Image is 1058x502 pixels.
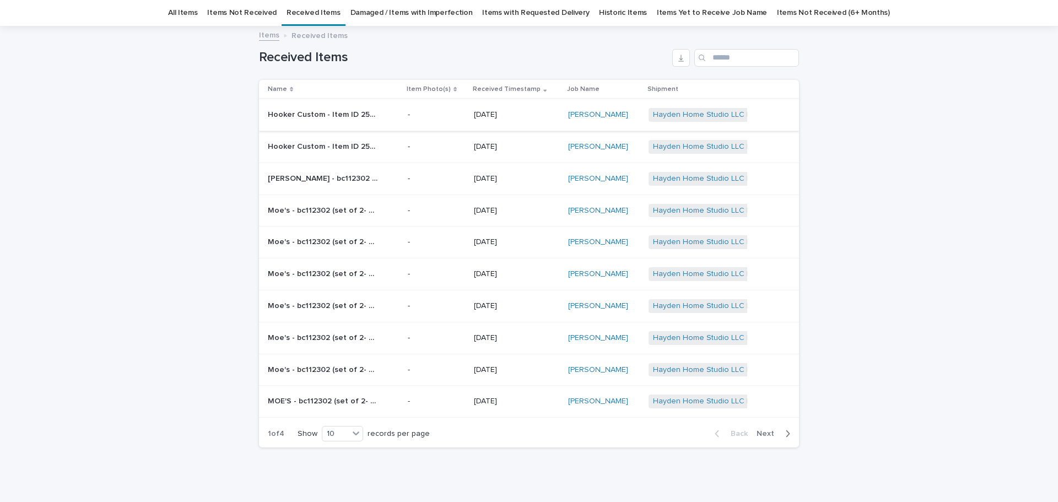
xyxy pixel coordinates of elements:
[268,299,380,311] p: Moe's - bc112302 (set of 2- 8 total chairs) | 74865
[757,430,781,438] span: Next
[408,365,466,375] p: -
[653,174,841,183] a: Hayden Home Studio LLC | Inbound Shipment | 24517
[474,110,559,120] p: [DATE]
[268,395,380,406] p: MOE'S - bc112302 (set of 2- 6 total chairs) | 75613
[268,235,380,247] p: Moe's - bc112302 (set of 2- 6 total chairs) | 74861
[259,386,799,418] tr: MOE'S - bc112302 (set of 2- 6 total chairs) | 75613MOE'S - bc112302 (set of 2- 6 total chairs) | ...
[268,267,380,279] p: Moe's - bc112302 (set of 2- 8 total chairs) | 74866
[473,83,541,95] p: Received Timestamp
[259,163,799,195] tr: [PERSON_NAME] - bc112302 (set of 2- 6 total chairs) | 74862[PERSON_NAME] - bc112302 (set of 2- 6 ...
[408,397,466,406] p: -
[408,301,466,311] p: -
[653,301,841,311] a: Hayden Home Studio LLC | Inbound Shipment | 24518
[474,206,559,215] p: [DATE]
[647,83,678,95] p: Shipment
[568,397,628,406] a: [PERSON_NAME]
[474,142,559,152] p: [DATE]
[259,354,799,386] tr: Moe's - bc112302 (set of 2- 8 total chairs) | 74864Moe's - bc112302 (set of 2- 8 total chairs) | ...
[568,174,628,183] a: [PERSON_NAME]
[568,333,628,343] a: [PERSON_NAME]
[268,172,380,183] p: Moe's - bc112302 (set of 2- 6 total chairs) | 74862
[568,365,628,375] a: [PERSON_NAME]
[567,83,600,95] p: Job Name
[368,429,430,439] p: records per page
[724,430,748,438] span: Back
[259,28,279,41] a: Items
[259,420,293,447] p: 1 of 4
[259,131,799,163] tr: Hooker Custom - Item ID 2525 [PERSON_NAME] Host Chair | 75146Hooker Custom - Item ID 2525 [PERSON...
[292,29,348,41] p: Received Items
[268,108,380,120] p: Hooker Custom - Item ID 2525 Avery Host Chair | 75145
[268,83,287,95] p: Name
[322,428,349,440] div: 10
[568,269,628,279] a: [PERSON_NAME]
[474,301,559,311] p: [DATE]
[268,204,380,215] p: Moe's - bc112302 (set of 2- 6 total chairs) | 74860
[706,429,752,439] button: Back
[474,333,559,343] p: [DATE]
[568,110,628,120] a: [PERSON_NAME]
[568,206,628,215] a: [PERSON_NAME]
[568,237,628,247] a: [PERSON_NAME]
[408,174,466,183] p: -
[268,140,380,152] p: Hooker Custom - Item ID 2525 Avery Host Chair | 75146
[653,237,841,247] a: Hayden Home Studio LLC | Inbound Shipment | 24517
[474,397,559,406] p: [DATE]
[408,333,466,343] p: -
[259,195,799,226] tr: Moe's - bc112302 (set of 2- 6 total chairs) | 74860Moe's - bc112302 (set of 2- 6 total chairs) | ...
[259,290,799,322] tr: Moe's - bc112302 (set of 2- 8 total chairs) | 74865Moe's - bc112302 (set of 2- 8 total chairs) | ...
[259,50,668,66] h1: Received Items
[408,269,466,279] p: -
[259,322,799,354] tr: Moe's - bc112302 (set of 2- 8 total chairs) | 74863Moe's - bc112302 (set of 2- 8 total chairs) | ...
[298,429,317,439] p: Show
[653,142,844,152] a: Hayden Home Studio LLC | Inbound Shipment | 24627
[408,110,466,120] p: -
[268,331,380,343] p: Moe's - bc112302 (set of 2- 8 total chairs) | 74863
[407,83,451,95] p: Item Photo(s)
[653,110,844,120] a: Hayden Home Studio LLC | Inbound Shipment | 24627
[259,258,799,290] tr: Moe's - bc112302 (set of 2- 8 total chairs) | 74866Moe's - bc112302 (set of 2- 8 total chairs) | ...
[568,301,628,311] a: [PERSON_NAME]
[653,333,841,343] a: Hayden Home Studio LLC | Inbound Shipment | 24518
[653,365,841,375] a: Hayden Home Studio LLC | Inbound Shipment | 24518
[474,237,559,247] p: [DATE]
[568,142,628,152] a: [PERSON_NAME]
[408,237,466,247] p: -
[259,99,799,131] tr: Hooker Custom - Item ID 2525 [PERSON_NAME] Host Chair | 75145Hooker Custom - Item ID 2525 [PERSON...
[752,429,799,439] button: Next
[474,174,559,183] p: [DATE]
[653,397,843,406] a: Hayden Home Studio LLC | Inbound Shipment | 24783
[408,206,466,215] p: -
[653,206,841,215] a: Hayden Home Studio LLC | Inbound Shipment | 24517
[694,49,799,67] input: Search
[259,226,799,258] tr: Moe's - bc112302 (set of 2- 6 total chairs) | 74861Moe's - bc112302 (set of 2- 6 total chairs) | ...
[268,363,380,375] p: Moe's - bc112302 (set of 2- 8 total chairs) | 74864
[653,269,841,279] a: Hayden Home Studio LLC | Inbound Shipment | 24518
[474,365,559,375] p: [DATE]
[408,142,466,152] p: -
[474,269,559,279] p: [DATE]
